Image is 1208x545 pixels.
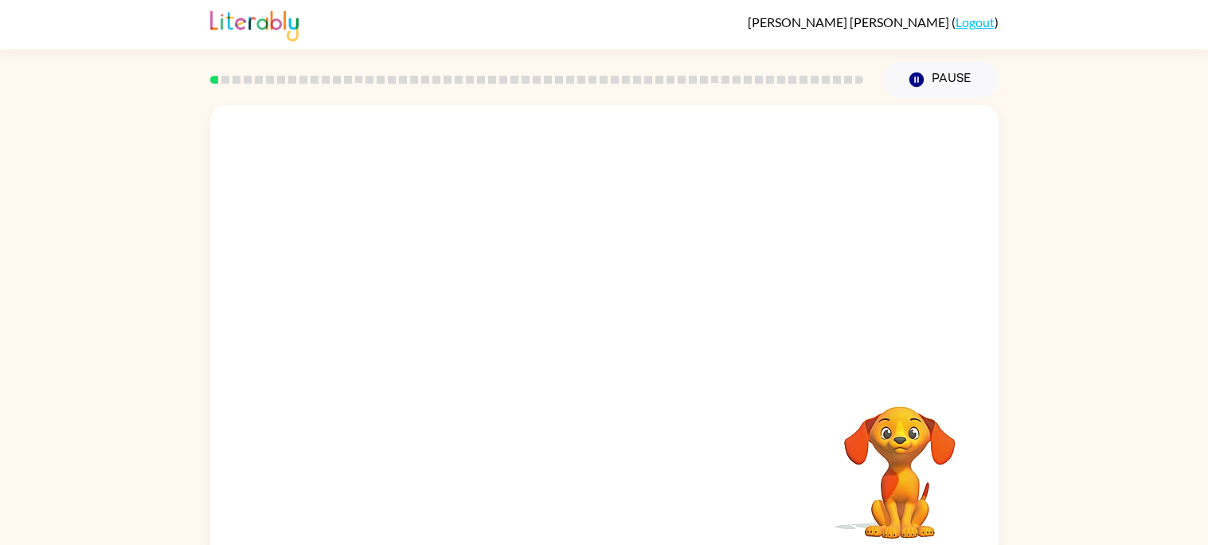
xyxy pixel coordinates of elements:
a: Logout [956,14,995,29]
video: Your browser must support playing .mp4 files to use Literably. Please try using another browser. [820,382,979,541]
span: [PERSON_NAME] [PERSON_NAME] [748,14,952,29]
button: Pause [883,61,999,98]
div: ( ) [748,14,999,29]
img: Literably [210,6,299,41]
